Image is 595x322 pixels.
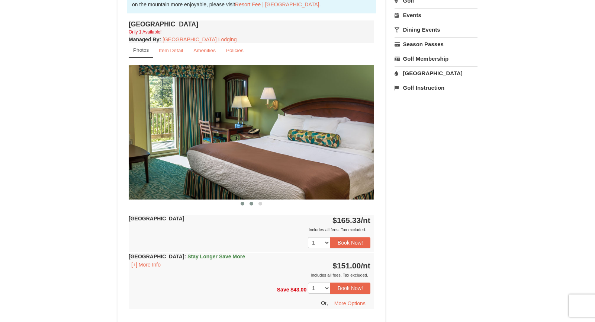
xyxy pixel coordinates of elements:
[129,29,161,35] small: Only 1 Available!
[395,37,477,51] a: Season Passes
[129,36,159,42] span: Managed By
[395,66,477,80] a: [GEOGRAPHIC_DATA]
[277,287,289,293] span: Save
[395,23,477,36] a: Dining Events
[133,47,149,53] small: Photos
[221,43,248,58] a: Policies
[129,226,370,233] div: Includes all fees. Tax excluded.
[187,254,245,259] span: Stay Longer Save More
[395,52,477,66] a: Golf Membership
[193,48,216,53] small: Amenities
[226,48,244,53] small: Policies
[329,298,370,309] button: More Options
[330,237,370,248] button: Book Now!
[235,1,319,7] a: Resort Fee | [GEOGRAPHIC_DATA]
[154,43,188,58] a: Item Detail
[129,271,370,279] div: Includes all fees. Tax excluded.
[395,81,477,95] a: Golf Instruction
[163,36,237,42] a: [GEOGRAPHIC_DATA] Lodging
[330,283,370,294] button: Book Now!
[361,216,370,224] span: /nt
[332,261,361,270] span: $151.00
[129,43,153,58] a: Photos
[129,20,374,28] h4: [GEOGRAPHIC_DATA]
[129,65,374,199] img: 18876286-36-6bbdb14b.jpg
[332,216,370,224] strong: $165.33
[129,36,161,42] strong: :
[129,216,184,221] strong: [GEOGRAPHIC_DATA]
[189,43,221,58] a: Amenities
[159,48,183,53] small: Item Detail
[395,8,477,22] a: Events
[129,261,163,269] button: [+] More Info
[129,254,245,259] strong: [GEOGRAPHIC_DATA]
[361,261,370,270] span: /nt
[321,300,328,306] span: Or,
[290,287,306,293] span: $43.00
[184,254,186,259] span: :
